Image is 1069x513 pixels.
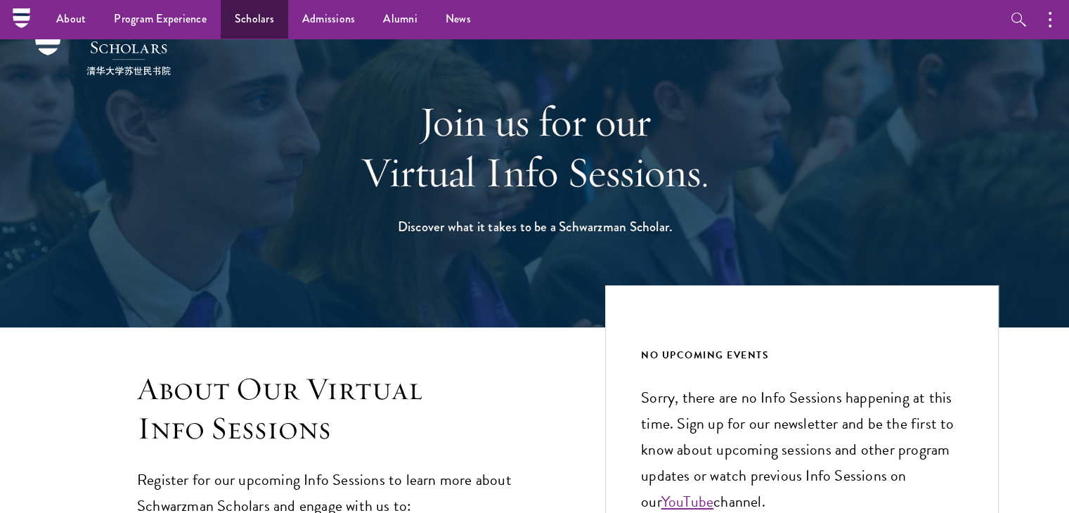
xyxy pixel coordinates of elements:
[641,346,963,364] div: NO UPCOMING EVENTS
[661,490,713,513] a: YouTube
[292,215,777,238] h1: Discover what it takes to be a Schwarzman Scholar.
[35,26,183,75] img: Schwarzman Scholars
[292,96,777,197] h1: Join us for our Virtual Info Sessions.
[137,370,549,448] h3: About Our Virtual Info Sessions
